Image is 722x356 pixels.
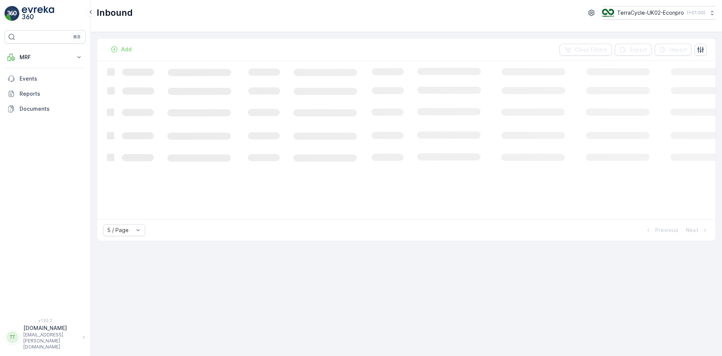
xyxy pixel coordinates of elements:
button: MRF [5,50,86,65]
button: Clear Filters [560,44,612,56]
img: logo [5,6,20,21]
p: Import [670,46,687,53]
button: Export [615,44,652,56]
p: Documents [20,105,83,113]
button: TT[DOMAIN_NAME][EMAIL_ADDRESS][PERSON_NAME][DOMAIN_NAME] [5,324,86,350]
p: ( +01:00 ) [687,10,705,16]
p: Next [686,226,698,234]
p: Events [20,75,83,83]
p: MRF [20,53,71,61]
a: Reports [5,86,86,101]
p: Add [121,46,132,53]
img: terracycle_logo_wKaHoWT.png [602,9,614,17]
p: Previous [655,226,678,234]
p: Inbound [97,7,133,19]
p: Clear Filters [575,46,607,53]
img: logo_light-DOdMpM7g.png [22,6,54,21]
button: TerraCycle-UK02-Econpro(+01:00) [602,6,716,20]
p: [EMAIL_ADDRESS][PERSON_NAME][DOMAIN_NAME] [23,332,79,350]
div: TT [6,331,18,343]
button: Import [655,44,692,56]
button: Previous [644,226,679,235]
p: Reports [20,90,83,98]
a: Events [5,71,86,86]
p: TerraCycle-UK02-Econpro [617,9,684,17]
button: Add [108,45,135,54]
p: [DOMAIN_NAME] [23,324,79,332]
button: Next [685,226,710,235]
span: v 1.50.2 [5,318,86,323]
p: ⌘B [73,34,80,40]
p: Export [630,46,647,53]
a: Documents [5,101,86,116]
